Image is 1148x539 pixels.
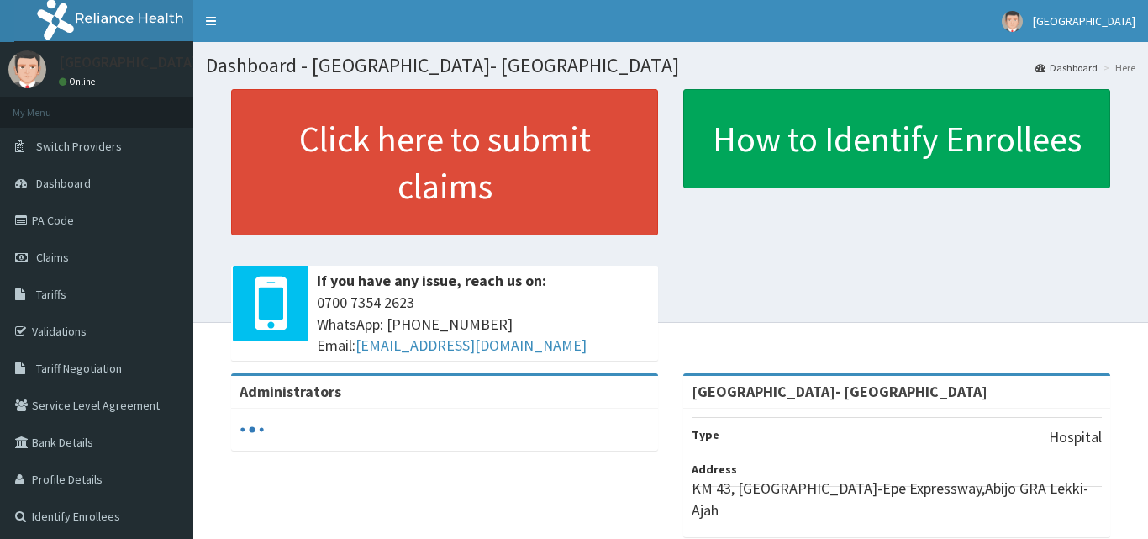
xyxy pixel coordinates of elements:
[692,427,719,442] b: Type
[231,89,658,235] a: Click here to submit claims
[36,287,66,302] span: Tariffs
[692,478,1102,521] p: KM 43, [GEOGRAPHIC_DATA]-Epe Expressway,Abijo GRA Lekki-Ajah
[317,271,546,290] b: If you have any issue, reach us on:
[36,139,122,154] span: Switch Providers
[692,382,987,401] strong: [GEOGRAPHIC_DATA]- [GEOGRAPHIC_DATA]
[1033,13,1135,29] span: [GEOGRAPHIC_DATA]
[1099,61,1135,75] li: Here
[240,382,341,401] b: Administrators
[1002,11,1023,32] img: User Image
[206,55,1135,77] h1: Dashboard - [GEOGRAPHIC_DATA]- [GEOGRAPHIC_DATA]
[317,292,650,357] span: 0700 7354 2623 WhatsApp: [PHONE_NUMBER] Email:
[355,336,587,355] a: [EMAIL_ADDRESS][DOMAIN_NAME]
[683,89,1110,188] a: How to Identify Enrollees
[59,76,99,87] a: Online
[240,417,265,442] svg: audio-loading
[692,462,737,477] b: Address
[36,361,122,376] span: Tariff Negotiation
[1035,61,1098,75] a: Dashboard
[36,176,91,191] span: Dashboard
[59,55,197,70] p: [GEOGRAPHIC_DATA]
[36,250,69,265] span: Claims
[8,50,46,88] img: User Image
[1049,426,1102,448] p: Hospital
